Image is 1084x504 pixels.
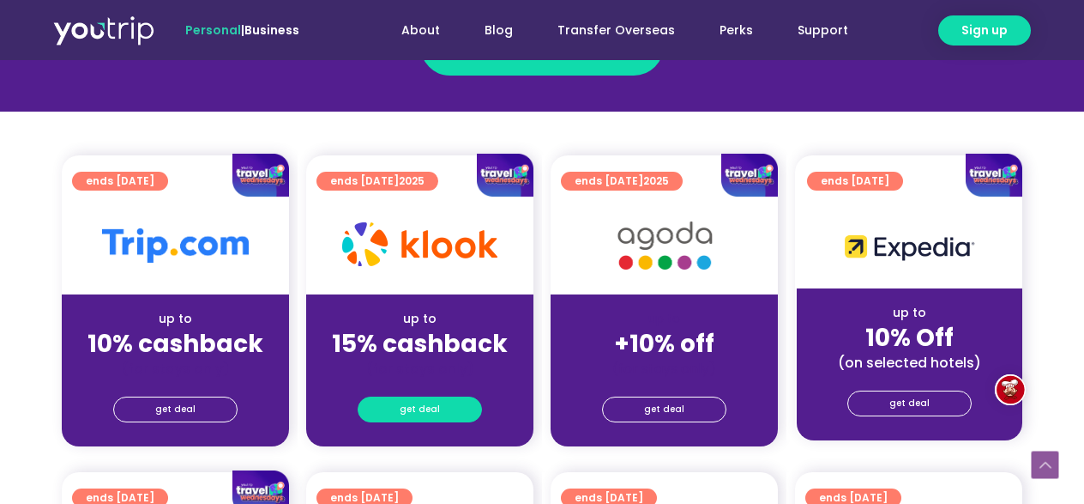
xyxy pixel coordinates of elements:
[996,375,1025,404] img: svg+xml,%3Csvg%20width%3D%2234%22%20height%3D%2234%22%20viewBox%3D%220%200%2034%2034%22%20fill%3D...
[889,392,930,416] span: get deal
[602,397,726,422] a: get deal
[185,21,299,39] span: |
[185,21,241,39] span: Personal
[155,398,196,422] span: get deal
[113,397,238,422] a: get deal
[847,391,972,416] a: get deal
[346,15,870,46] nav: Menu
[938,15,1031,46] a: Sign up
[320,310,520,328] div: up to
[648,310,680,327] span: up to
[810,354,1009,372] div: (on selected hotels)
[644,398,684,422] span: get deal
[400,398,440,422] span: get deal
[332,327,508,361] strong: 15% cashback
[775,15,870,46] a: Support
[614,327,714,361] strong: +10% off
[697,15,775,46] a: Perks
[810,304,1009,322] div: up to
[865,321,954,355] strong: 10% Off
[75,360,275,378] div: (for stays only)
[379,15,462,46] a: About
[75,310,275,328] div: up to
[535,15,697,46] a: Transfer Overseas
[244,21,299,39] a: Business
[87,327,263,361] strong: 10% cashback
[358,397,482,422] a: get deal
[462,15,535,46] a: Blog
[996,375,1025,404] img: svg%3E%0A
[320,360,520,378] div: (for stays only)
[564,360,764,378] div: (for stays only)
[961,21,1008,39] span: Sign up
